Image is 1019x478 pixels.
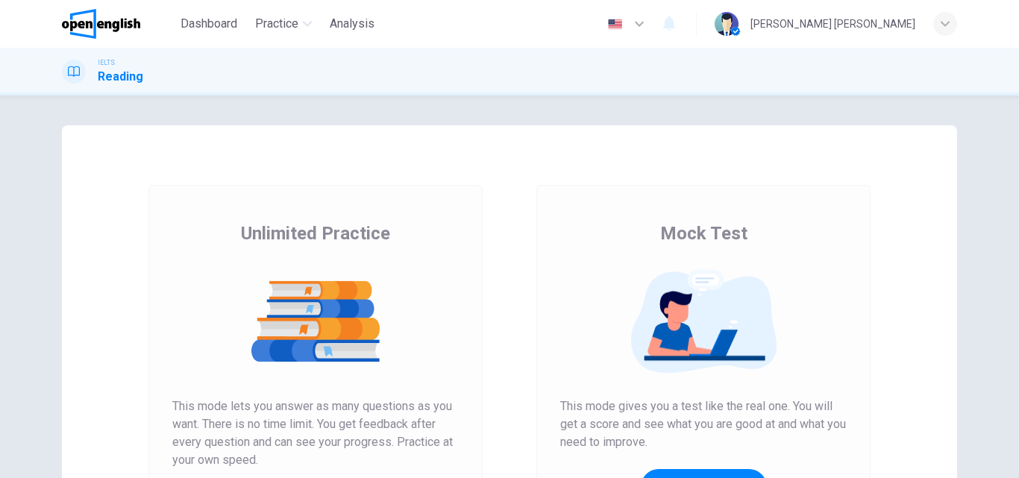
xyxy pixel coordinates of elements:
span: This mode gives you a test like the real one. You will get a score and see what you are good at a... [560,397,847,451]
span: IELTS [98,57,115,68]
button: Analysis [324,10,380,37]
span: Dashboard [181,15,237,33]
h1: Reading [98,68,143,86]
span: This mode lets you answer as many questions as you want. There is no time limit. You get feedback... [172,397,459,469]
span: Unlimited Practice [241,221,390,245]
span: Mock Test [660,221,747,245]
button: Practice [249,10,318,37]
span: Analysis [330,15,374,33]
span: Practice [255,15,298,33]
div: [PERSON_NAME] [PERSON_NAME] [750,15,915,33]
img: en [606,19,624,30]
button: Dashboard [175,10,243,37]
a: OpenEnglish logo [62,9,175,39]
img: OpenEnglish logo [62,9,140,39]
img: Profile picture [715,12,739,36]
